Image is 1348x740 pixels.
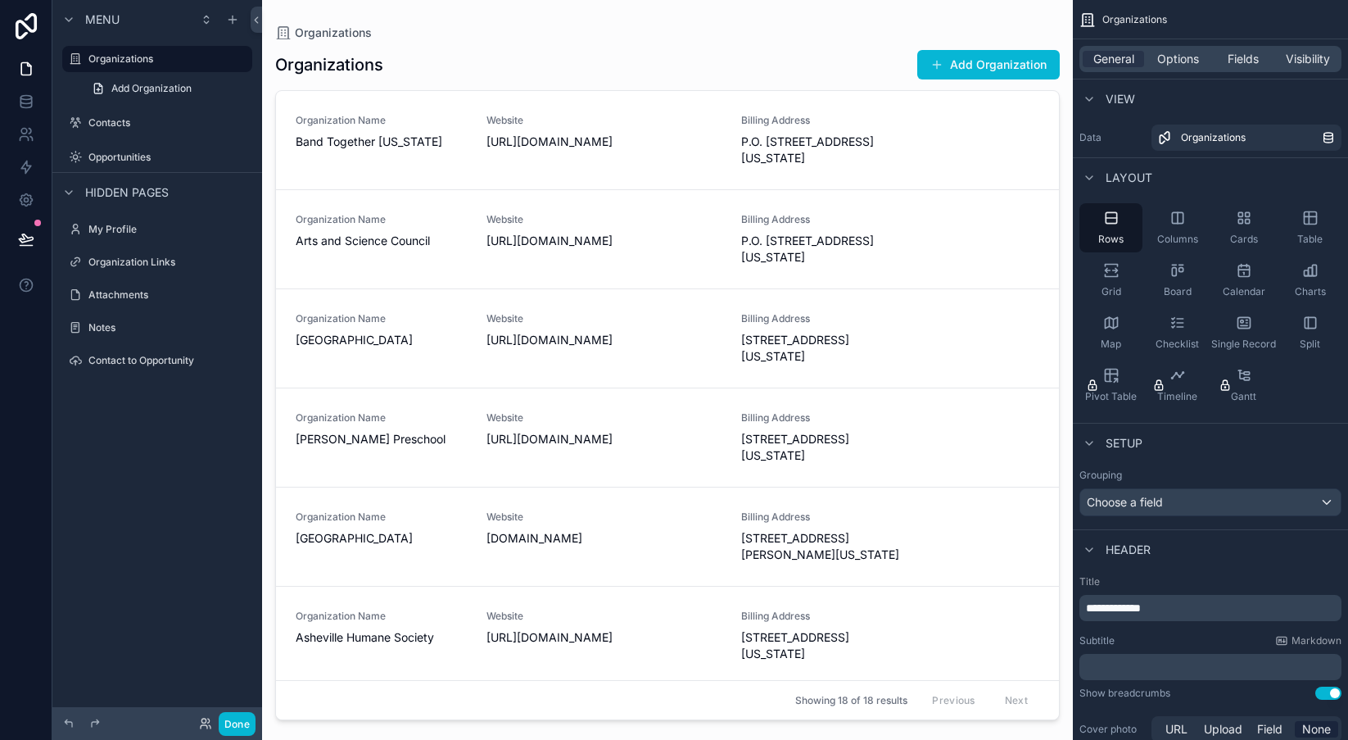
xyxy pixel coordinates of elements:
label: Organization Links [88,256,249,269]
span: Split [1300,338,1320,351]
span: Layout [1106,170,1152,186]
label: Notes [88,321,249,334]
span: Calendar [1223,285,1265,298]
button: Checklist [1146,308,1209,357]
span: Organizations [1181,131,1246,144]
button: Grid [1079,256,1142,305]
label: Organizations [88,52,242,66]
button: Choose a field [1079,488,1341,516]
span: Checklist [1156,338,1199,351]
button: Pivot Table [1079,361,1142,410]
label: Opportunities [88,151,249,164]
label: My Profile [88,223,249,236]
a: Add Organization [82,75,252,102]
label: Subtitle [1079,634,1115,647]
label: Contacts [88,116,249,129]
button: Split [1278,308,1341,357]
button: Cards [1212,203,1275,252]
span: Board [1164,285,1192,298]
span: Organizations [1102,13,1167,26]
a: Organizations [1151,125,1341,151]
span: Timeline [1157,390,1197,403]
a: Notes [62,315,252,341]
span: General [1093,51,1134,67]
span: Markdown [1291,634,1341,647]
a: Attachments [62,282,252,308]
button: Gantt [1212,361,1275,410]
span: Header [1106,542,1151,558]
span: Grid [1101,285,1121,298]
span: Charts [1295,285,1326,298]
label: Attachments [88,288,249,302]
span: Pivot Table [1085,390,1137,403]
label: Contact to Opportunity [88,354,249,367]
span: Setup [1106,435,1142,452]
span: Options [1157,51,1199,67]
span: Menu [85,11,120,28]
a: Contact to Opportunity [62,347,252,374]
span: Visibility [1286,51,1330,67]
span: Table [1297,233,1323,246]
button: Columns [1146,203,1209,252]
span: Choose a field [1087,495,1163,509]
button: Done [219,712,256,736]
label: Title [1079,575,1341,588]
span: Gantt [1231,390,1256,403]
button: Map [1079,308,1142,357]
span: Map [1101,338,1121,351]
button: Single Record [1212,308,1275,357]
button: Board [1146,256,1209,305]
a: Contacts [62,110,252,136]
span: Cards [1230,233,1258,246]
div: scrollable content [1079,654,1341,680]
button: Charts [1278,256,1341,305]
label: Data [1079,131,1145,144]
a: My Profile [62,216,252,243]
div: Show breadcrumbs [1079,687,1170,700]
span: Add Organization [111,82,192,95]
span: View [1106,91,1135,107]
a: Organization Links [62,249,252,275]
button: Timeline [1146,361,1209,410]
a: Organizations [62,46,252,72]
a: Opportunities [62,144,252,170]
button: Calendar [1212,256,1275,305]
div: scrollable content [1079,595,1341,621]
span: Rows [1098,233,1124,246]
label: Grouping [1079,469,1122,482]
button: Rows [1079,203,1142,252]
span: Single Record [1211,338,1276,351]
span: Fields [1228,51,1259,67]
span: Columns [1157,233,1198,246]
span: Hidden pages [85,184,169,201]
button: Table [1278,203,1341,252]
a: Markdown [1275,634,1341,647]
span: Showing 18 of 18 results [795,694,907,707]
